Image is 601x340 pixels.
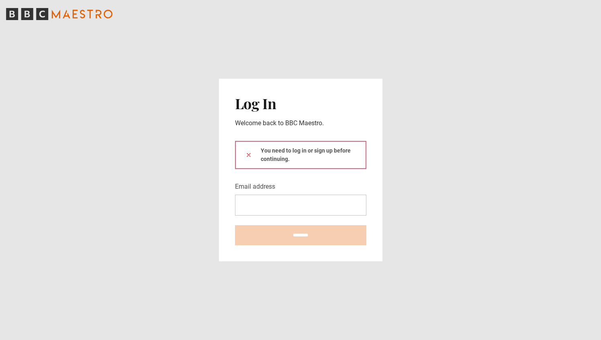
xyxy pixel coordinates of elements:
[235,141,366,169] div: You need to log in or sign up before continuing.
[6,8,112,20] svg: BBC Maestro
[235,95,366,112] h2: Log In
[235,182,275,191] label: Email address
[235,118,366,128] p: Welcome back to BBC Maestro.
